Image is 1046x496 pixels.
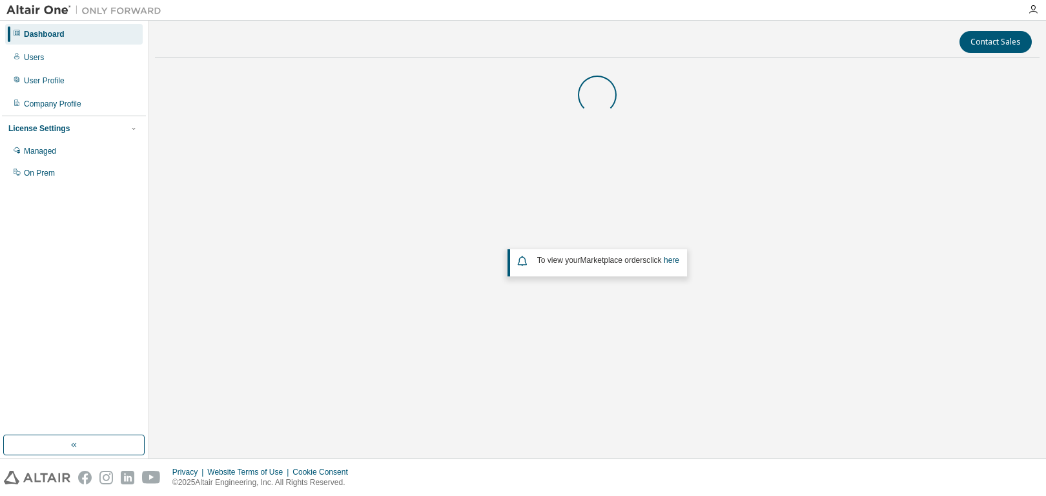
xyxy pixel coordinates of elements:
div: Dashboard [24,29,65,39]
div: License Settings [8,123,70,134]
a: here [664,256,679,265]
div: Users [24,52,44,63]
img: youtube.svg [142,471,161,484]
p: © 2025 Altair Engineering, Inc. All Rights Reserved. [172,477,356,488]
div: Managed [24,146,56,156]
img: linkedin.svg [121,471,134,484]
em: Marketplace orders [580,256,647,265]
div: Cookie Consent [292,467,355,477]
div: On Prem [24,168,55,178]
div: User Profile [24,76,65,86]
img: instagram.svg [99,471,113,484]
div: Privacy [172,467,207,477]
button: Contact Sales [959,31,1032,53]
div: Website Terms of Use [207,467,292,477]
div: Company Profile [24,99,81,109]
span: To view your click [537,256,679,265]
img: facebook.svg [78,471,92,484]
img: altair_logo.svg [4,471,70,484]
img: Altair One [6,4,168,17]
